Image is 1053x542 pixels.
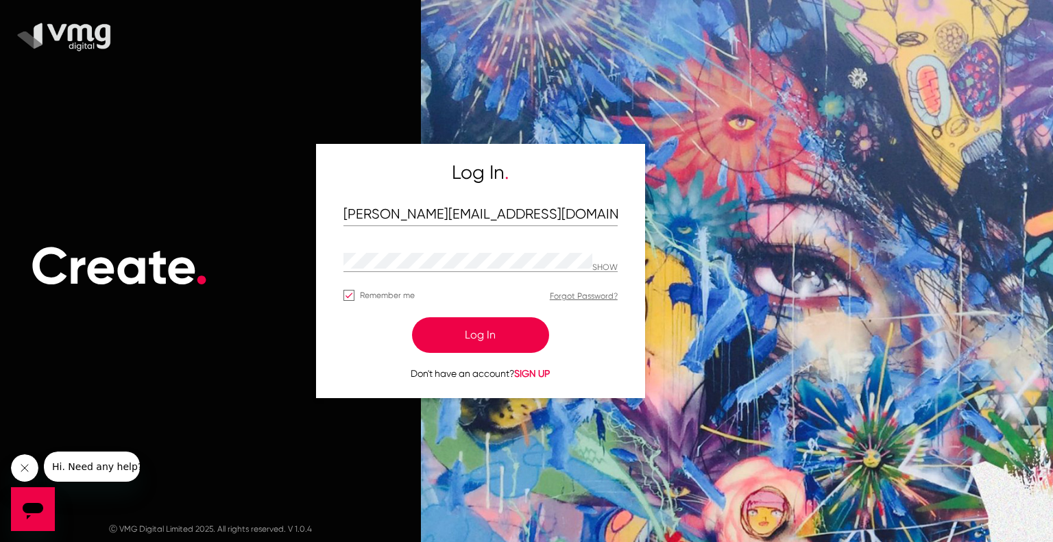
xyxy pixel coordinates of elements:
h5: Log In [343,161,618,184]
span: Remember me [360,287,415,304]
p: Don't have an account? [343,367,618,381]
input: Email Address [343,207,618,223]
iframe: Close message [11,454,38,482]
span: SIGN UP [514,368,550,379]
iframe: Message from company [44,452,140,482]
iframe: Button to launch messaging window [11,487,55,531]
p: Hide password [592,263,618,273]
a: Forgot Password? [550,291,618,301]
span: . [195,235,208,297]
span: Hi. Need any help? [8,10,99,21]
button: Log In [412,317,549,353]
span: . [505,161,509,184]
